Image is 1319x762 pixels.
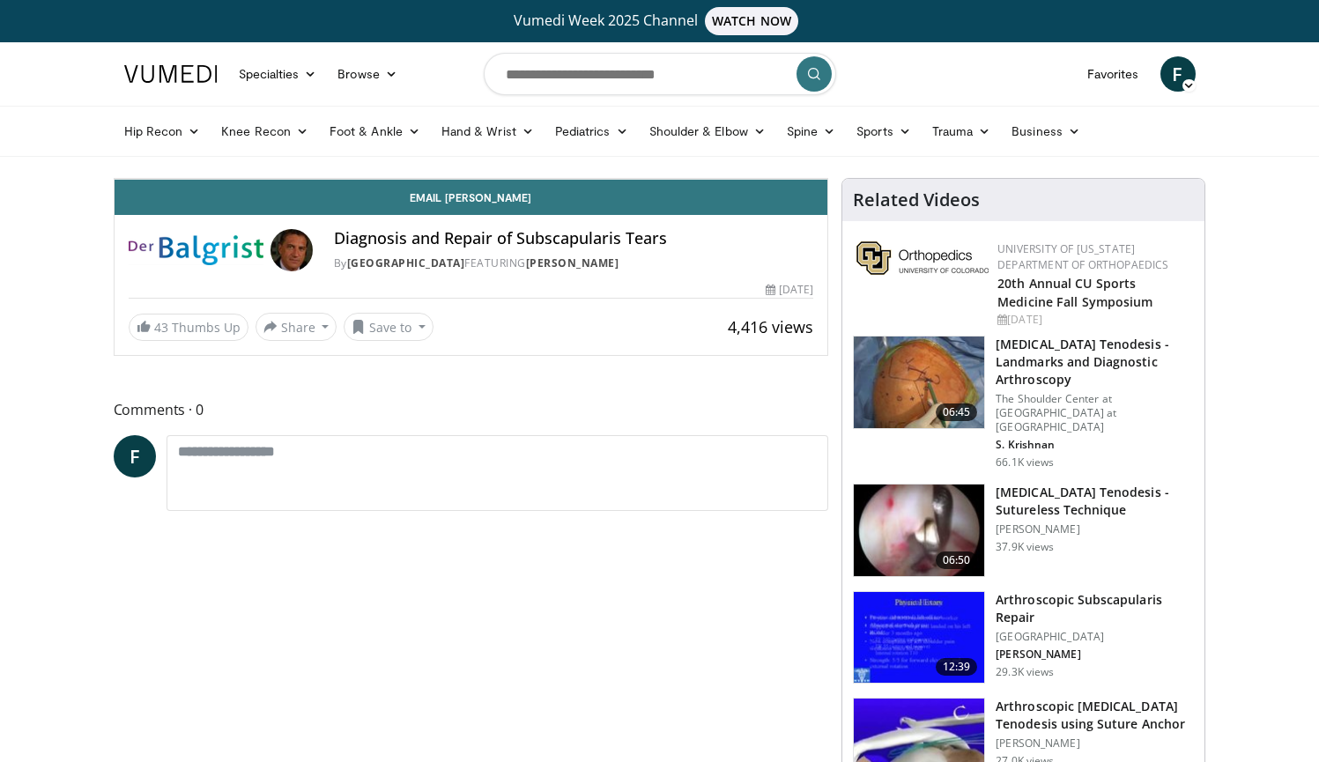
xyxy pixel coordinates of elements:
[154,319,168,336] span: 43
[127,7,1193,35] a: Vumedi Week 2025 ChannelWATCH NOW
[996,591,1194,626] h3: Arthroscopic Subscapularis Repair
[115,179,828,180] video-js: Video Player
[853,189,980,211] h4: Related Videos
[114,435,156,477] a: F
[327,56,408,92] a: Browse
[936,658,978,676] span: 12:39
[854,592,984,684] img: 38496_0000_3.png.150x105_q85_crop-smart_upscale.jpg
[728,316,813,337] span: 4,416 views
[996,392,1194,434] p: The Shoulder Center at [GEOGRAPHIC_DATA] at [GEOGRAPHIC_DATA]
[996,665,1054,679] p: 29.3K views
[319,114,431,149] a: Foot & Ankle
[114,398,829,421] span: Comments 0
[334,229,813,248] h4: Diagnosis and Repair of Subscapularis Tears
[115,180,828,215] a: Email [PERSON_NAME]
[996,438,1194,452] p: S. Krishnan
[856,241,989,275] img: 355603a8-37da-49b6-856f-e00d7e9307d3.png.150x105_q85_autocrop_double_scale_upscale_version-0.2.png
[997,241,1168,272] a: University of [US_STATE] Department of Orthopaedics
[996,522,1194,536] p: [PERSON_NAME]
[431,114,545,149] a: Hand & Wrist
[776,114,846,149] a: Spine
[997,312,1190,328] div: [DATE]
[846,114,922,149] a: Sports
[996,336,1194,388] h3: [MEDICAL_DATA] Tenodesis - Landmarks and Diagnostic Arthroscopy
[997,275,1152,310] a: 20th Annual CU Sports Medicine Fall Symposium
[526,255,619,270] a: [PERSON_NAME]
[639,114,776,149] a: Shoulder & Elbow
[766,282,813,298] div: [DATE]
[484,53,836,95] input: Search topics, interventions
[853,336,1194,470] a: 06:45 [MEDICAL_DATA] Tenodesis - Landmarks and Diagnostic Arthroscopy The Shoulder Center at [GEO...
[1077,56,1150,92] a: Favorites
[129,314,248,341] a: 43 Thumbs Up
[545,114,639,149] a: Pediatrics
[996,630,1194,644] p: [GEOGRAPHIC_DATA]
[996,698,1194,733] h3: Arthroscopic [MEDICAL_DATA] Tenodesis using Suture Anchor
[1001,114,1091,149] a: Business
[936,551,978,569] span: 06:50
[270,229,313,271] img: Avatar
[996,540,1054,554] p: 37.9K views
[334,255,813,271] div: By FEATURING
[936,403,978,421] span: 06:45
[854,337,984,428] img: 15733_3.png.150x105_q85_crop-smart_upscale.jpg
[854,485,984,576] img: 38511_0000_3.png.150x105_q85_crop-smart_upscale.jpg
[922,114,1002,149] a: Trauma
[256,313,337,341] button: Share
[1160,56,1196,92] a: F
[211,114,319,149] a: Knee Recon
[996,484,1194,519] h3: [MEDICAL_DATA] Tenodesis - Sutureless Technique
[853,591,1194,684] a: 12:39 Arthroscopic Subscapularis Repair [GEOGRAPHIC_DATA] [PERSON_NAME] 29.3K views
[705,7,798,35] span: WATCH NOW
[996,455,1054,470] p: 66.1K views
[996,736,1194,751] p: [PERSON_NAME]
[347,255,465,270] a: [GEOGRAPHIC_DATA]
[124,65,218,83] img: VuMedi Logo
[228,56,328,92] a: Specialties
[853,484,1194,577] a: 06:50 [MEDICAL_DATA] Tenodesis - Sutureless Technique [PERSON_NAME] 37.9K views
[344,313,433,341] button: Save to
[114,114,211,149] a: Hip Recon
[129,229,263,271] img: Balgrist University Hospital
[996,647,1194,662] p: [PERSON_NAME]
